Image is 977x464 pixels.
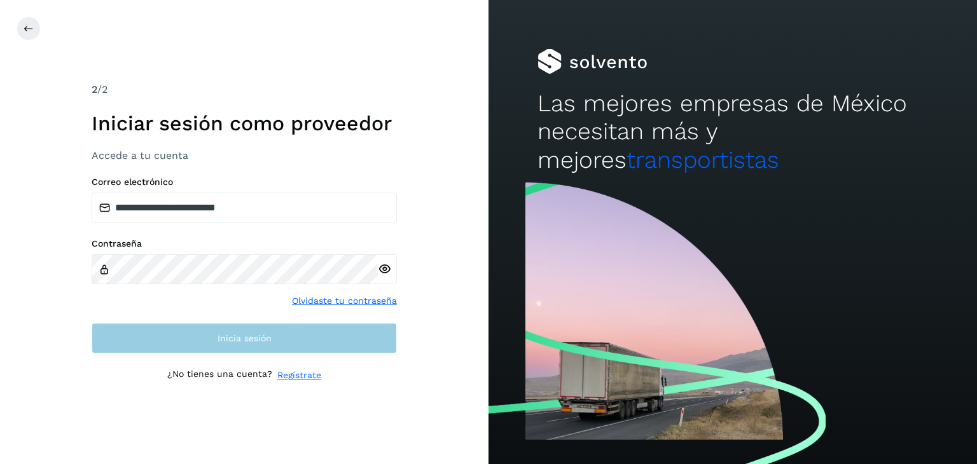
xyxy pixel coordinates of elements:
span: 2 [92,83,97,95]
label: Correo electrónico [92,177,397,188]
h2: Las mejores empresas de México necesitan más y mejores [537,90,928,174]
label: Contraseña [92,238,397,249]
button: Inicia sesión [92,323,397,353]
h1: Iniciar sesión como proveedor [92,111,397,135]
p: ¿No tienes una cuenta? [167,369,272,382]
span: transportistas [627,146,779,174]
h3: Accede a tu cuenta [92,149,397,161]
div: /2 [92,82,397,97]
span: Inicia sesión [218,334,272,343]
a: Olvidaste tu contraseña [292,294,397,308]
a: Regístrate [277,369,321,382]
